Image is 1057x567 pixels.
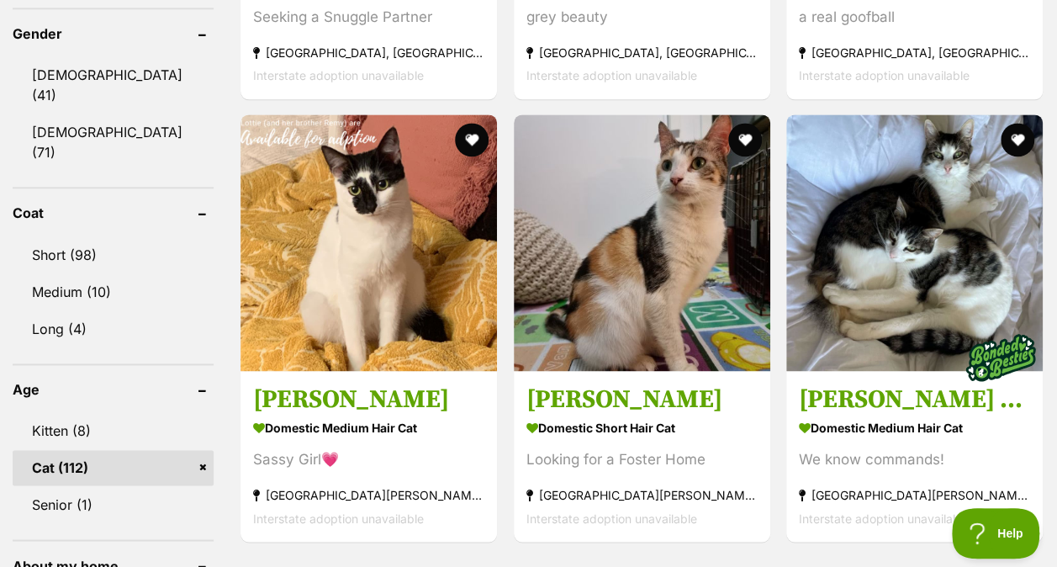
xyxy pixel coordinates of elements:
span: Interstate adoption unavailable [526,67,697,82]
a: Kitten (8) [13,413,214,448]
header: Coat [13,205,214,220]
header: Age [13,382,214,397]
div: a real goofball [799,5,1030,28]
div: We know commands! [799,448,1030,471]
img: Lottie and Tilly 🌸🌻 - Domestic Medium Hair Cat [786,114,1043,371]
a: Cat (112) [13,450,214,485]
strong: Domestic Medium Hair Cat [799,416,1030,440]
a: [DEMOGRAPHIC_DATA] (71) [13,114,214,170]
strong: [GEOGRAPHIC_DATA], [GEOGRAPHIC_DATA] [526,40,758,63]
div: Looking for a Foster Home [526,448,758,471]
a: [DEMOGRAPHIC_DATA] (41) [13,57,214,113]
strong: Domestic Medium Hair Cat [253,416,484,440]
button: favourite [456,123,489,156]
h3: [PERSON_NAME] [253,384,484,416]
strong: [GEOGRAPHIC_DATA], [GEOGRAPHIC_DATA] [253,40,484,63]
div: Seeking a Snuggle Partner [253,5,484,28]
span: Interstate adoption unavailable [253,67,424,82]
span: Interstate adoption unavailable [526,511,697,525]
strong: [GEOGRAPHIC_DATA], [GEOGRAPHIC_DATA] [799,40,1030,63]
span: Interstate adoption unavailable [253,511,424,525]
button: favourite [728,123,762,156]
a: [PERSON_NAME] and [PERSON_NAME] 🌸🌻 Domestic Medium Hair Cat We know commands! [GEOGRAPHIC_DATA][P... [786,371,1043,542]
img: bonded besties [959,315,1043,400]
span: Interstate adoption unavailable [799,511,970,525]
a: Medium (10) [13,274,214,310]
a: [PERSON_NAME] Domestic Medium Hair Cat Sassy Girl💗 [GEOGRAPHIC_DATA][PERSON_NAME][GEOGRAPHIC_DATA... [240,371,497,542]
a: Short (98) [13,237,214,273]
strong: [GEOGRAPHIC_DATA][PERSON_NAME], [GEOGRAPHIC_DATA] [526,484,758,506]
a: Long (4) [13,311,214,347]
h3: [PERSON_NAME] [526,384,758,416]
header: Gender [13,26,214,41]
button: favourite [1001,123,1034,156]
strong: [GEOGRAPHIC_DATA][PERSON_NAME][GEOGRAPHIC_DATA] [253,484,484,506]
div: grey beauty [526,5,758,28]
h3: [PERSON_NAME] and [PERSON_NAME] 🌸🌻 [799,384,1030,416]
a: [PERSON_NAME] Domestic Short Hair Cat Looking for a Foster Home [GEOGRAPHIC_DATA][PERSON_NAME], [... [514,371,770,542]
iframe: Help Scout Beacon - Open [952,508,1040,559]
strong: Domestic Short Hair Cat [526,416,758,440]
strong: [GEOGRAPHIC_DATA][PERSON_NAME], [GEOGRAPHIC_DATA] [799,484,1030,506]
img: Sasha - Domestic Short Hair Cat [514,114,770,371]
a: Senior (1) [13,487,214,522]
div: Sassy Girl💗 [253,448,484,471]
img: Lottie - Domestic Medium Hair Cat [240,114,497,371]
span: Interstate adoption unavailable [799,67,970,82]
